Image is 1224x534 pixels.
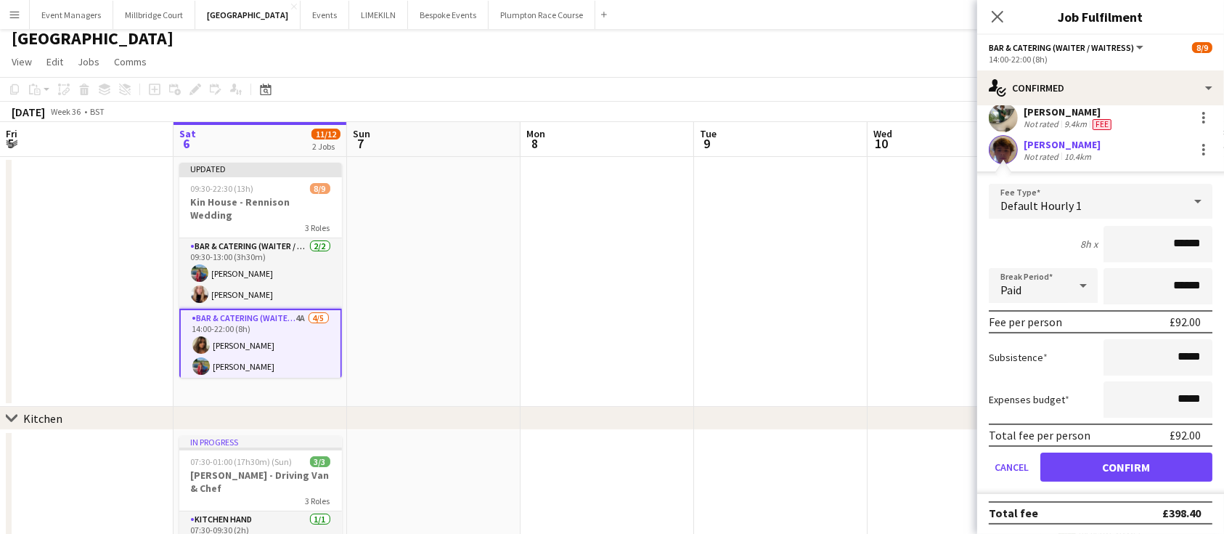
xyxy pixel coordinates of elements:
[1170,315,1201,329] div: £92.00
[1080,238,1098,251] div: 8h x
[353,127,370,140] span: Sun
[873,127,892,140] span: Wed
[311,129,340,139] span: 11/12
[310,456,330,467] span: 3/3
[1170,428,1201,442] div: £92.00
[72,52,105,71] a: Jobs
[977,70,1224,105] div: Confirmed
[989,42,1146,53] button: Bar & Catering (Waiter / waitress)
[179,163,342,378] app-job-card: Updated09:30-22:30 (13h)8/9Kin House - Rennison Wedding3 RolesBar & Catering (Waiter / waitress)2...
[1000,283,1021,297] span: Paid
[179,195,342,222] h3: Kin House - Rennison Wedding
[1024,138,1101,151] div: [PERSON_NAME]
[4,135,17,152] span: 5
[408,1,489,29] button: Bespoke Events
[312,141,340,152] div: 2 Jobs
[700,127,717,140] span: Tue
[524,135,545,152] span: 8
[310,183,330,194] span: 8/9
[351,135,370,152] span: 7
[1000,198,1082,213] span: Default Hourly 1
[989,393,1069,406] label: Expenses budget
[349,1,408,29] button: LIMEKILN
[489,1,595,29] button: Plumpton Race Course
[179,163,342,174] div: Updated
[179,127,196,140] span: Sat
[23,411,62,426] div: Kitchen
[306,495,330,506] span: 3 Roles
[1024,151,1061,162] div: Not rated
[191,456,293,467] span: 07:30-01:00 (17h30m) (Sun)
[1024,105,1114,118] div: [PERSON_NAME]
[989,54,1212,65] div: 14:00-22:00 (8h)
[871,135,892,152] span: 10
[977,7,1224,26] h3: Job Fulfilment
[195,1,301,29] button: [GEOGRAPHIC_DATA]
[1061,118,1090,130] div: 9.4km
[1090,118,1114,130] div: Crew has different fees then in role
[6,127,17,140] span: Fri
[989,351,1048,364] label: Subsistence
[1040,453,1212,482] button: Confirm
[989,506,1038,520] div: Total fee
[179,436,342,448] div: In progress
[108,52,152,71] a: Comms
[179,238,342,309] app-card-role: Bar & Catering (Waiter / waitress)2/209:30-13:00 (3h30m)[PERSON_NAME][PERSON_NAME]
[1024,118,1061,130] div: Not rated
[113,1,195,29] button: Millbridge Court
[698,135,717,152] span: 9
[48,106,84,117] span: Week 36
[12,28,174,49] h1: [GEOGRAPHIC_DATA]
[41,52,69,71] a: Edit
[177,135,196,152] span: 6
[989,42,1134,53] span: Bar & Catering (Waiter / waitress)
[526,127,545,140] span: Mon
[301,1,349,29] button: Events
[12,55,32,68] span: View
[179,469,342,495] h3: [PERSON_NAME] - Driving Van & Chef
[989,428,1090,442] div: Total fee per person
[989,453,1035,482] button: Cancel
[1061,151,1094,162] div: 10.4km
[191,183,254,194] span: 09:30-22:30 (13h)
[30,1,113,29] button: Event Managers
[1162,506,1201,520] div: £398.40
[1093,119,1111,130] span: Fee
[46,55,63,68] span: Edit
[306,222,330,233] span: 3 Roles
[989,315,1062,329] div: Fee per person
[114,55,147,68] span: Comms
[179,309,342,445] app-card-role: Bar & Catering (Waiter / waitress)4A4/514:00-22:00 (8h)[PERSON_NAME][PERSON_NAME]
[6,52,38,71] a: View
[90,106,105,117] div: BST
[78,55,99,68] span: Jobs
[1192,42,1212,53] span: 8/9
[12,105,45,119] div: [DATE]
